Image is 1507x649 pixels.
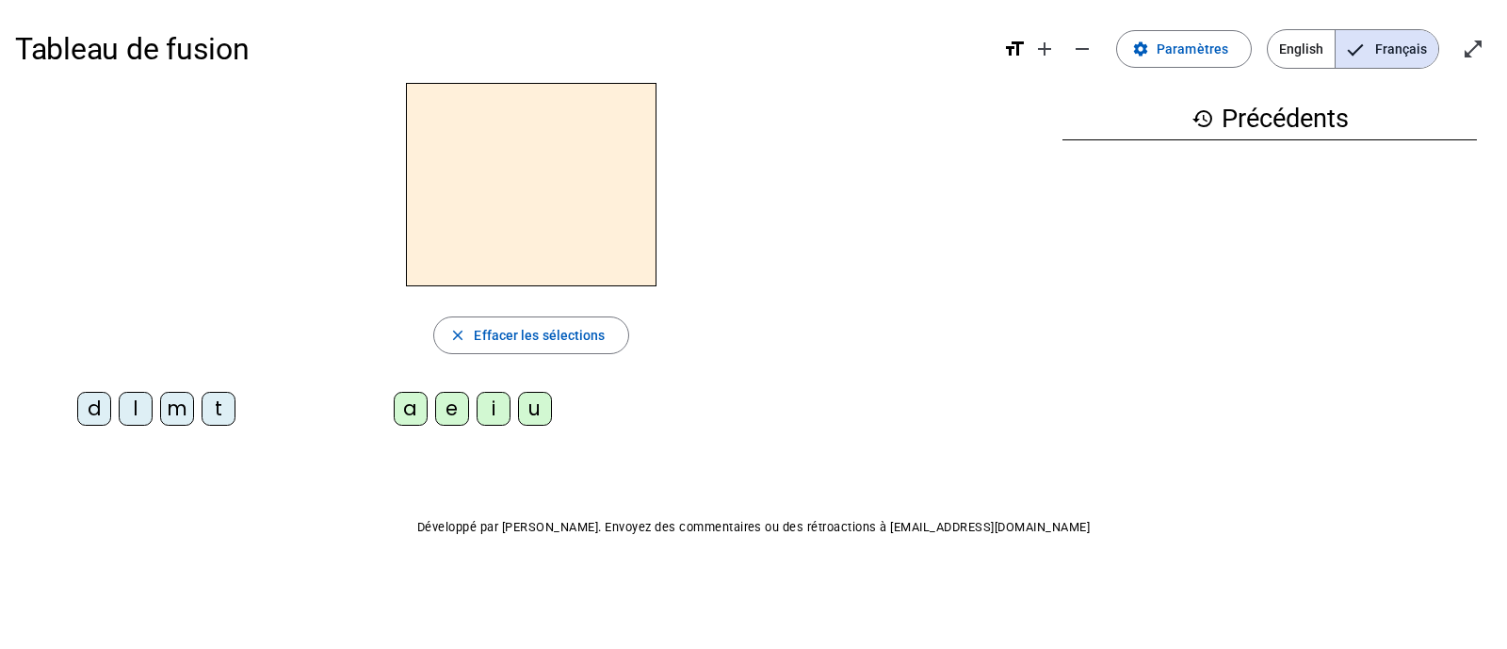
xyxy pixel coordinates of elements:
[1026,30,1063,68] button: Augmenter la taille de la police
[474,324,605,347] span: Effacer les sélections
[1033,38,1056,60] mat-icon: add
[15,516,1492,539] p: Développé par [PERSON_NAME]. Envoyez des commentaires ou des rétroactions à [EMAIL_ADDRESS][DOMAI...
[15,19,988,79] h1: Tableau de fusion
[1132,41,1149,57] mat-icon: settings
[518,392,552,426] div: u
[119,392,153,426] div: l
[449,327,466,344] mat-icon: close
[1267,29,1439,69] mat-button-toggle-group: Language selection
[435,392,469,426] div: e
[1071,38,1094,60] mat-icon: remove
[394,392,428,426] div: a
[1003,38,1026,60] mat-icon: format_size
[433,316,628,354] button: Effacer les sélections
[1157,38,1228,60] span: Paramètres
[1462,38,1484,60] mat-icon: open_in_full
[160,392,194,426] div: m
[1116,30,1252,68] button: Paramètres
[1454,30,1492,68] button: Entrer en plein écran
[77,392,111,426] div: d
[1062,98,1477,140] h3: Précédents
[1336,30,1438,68] span: Français
[202,392,235,426] div: t
[477,392,510,426] div: i
[1191,107,1214,130] mat-icon: history
[1268,30,1335,68] span: English
[1063,30,1101,68] button: Diminuer la taille de la police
